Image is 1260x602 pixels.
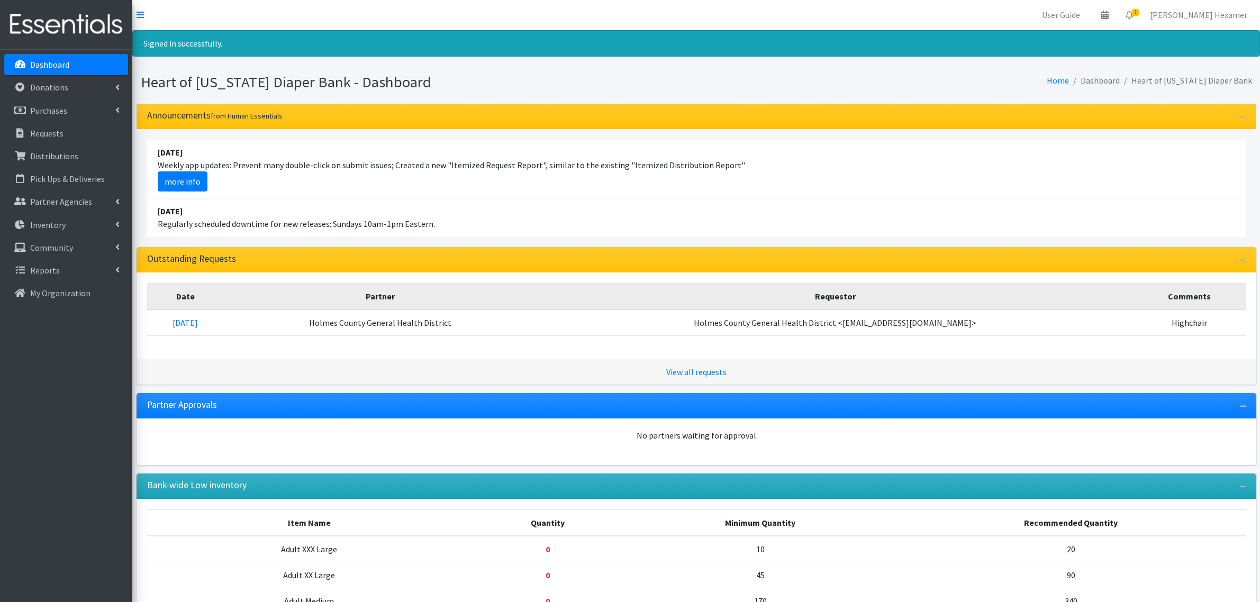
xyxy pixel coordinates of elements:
[147,399,217,411] h3: Partner Approvals
[30,265,60,276] p: Reports
[472,509,624,536] th: Quantity
[4,54,128,75] a: Dashboard
[147,429,1246,442] div: No partners waiting for approval
[896,509,1245,536] th: Recommended Quantity
[1034,4,1089,25] a: User Guide
[1069,73,1120,88] li: Dashboard
[4,191,128,212] a: Partner Agencies
[147,480,247,491] h3: Bank-wide Low inventory
[158,206,183,216] strong: [DATE]
[224,283,537,309] th: Partner
[4,168,128,189] a: Pick Ups & Deliveries
[141,73,693,92] h1: Heart of [US_STATE] Diaper Bank - Dashboard
[30,82,68,93] p: Donations
[30,196,92,207] p: Partner Agencies
[211,111,283,121] small: from Human Essentials
[30,105,67,116] p: Purchases
[158,147,183,158] strong: [DATE]
[147,253,236,264] h3: Outstanding Requests
[147,140,1246,198] li: Weekly app updates: Prevent many double-click on submit issues; Created a new "Itemized Request R...
[4,145,128,167] a: Distributions
[132,30,1260,57] div: Signed in successfully.
[4,123,128,144] a: Requests
[30,128,64,139] p: Requests
[30,242,73,253] p: Community
[896,536,1245,562] td: 20
[1047,75,1069,86] a: Home
[4,260,128,281] a: Reports
[624,562,896,588] td: 45
[4,100,128,121] a: Purchases
[30,174,105,184] p: Pick Ups & Deliveries
[147,562,472,588] td: Adult XX Large
[1133,309,1245,336] td: Highchair
[30,151,78,161] p: Distributions
[546,570,550,580] strong: Below minimum quantity
[4,77,128,98] a: Donations
[4,7,128,42] img: HumanEssentials
[546,544,550,554] strong: Below minimum quantity
[147,536,472,562] td: Adult XXX Large
[537,283,1134,309] th: Requestor
[624,536,896,562] td: 10
[624,509,896,536] th: Minimum Quantity
[4,237,128,258] a: Community
[4,214,128,235] a: Inventory
[1132,9,1139,16] span: 1
[30,220,66,230] p: Inventory
[1117,4,1141,25] a: 1
[158,171,207,191] a: more info
[666,367,727,377] a: View all requests
[896,562,1245,588] td: 90
[147,110,283,121] h3: Announcements
[30,288,90,298] p: My Organization
[537,309,1134,336] td: Holmes County General Health District <[EMAIL_ADDRESS][DOMAIN_NAME]>
[1141,4,1256,25] a: [PERSON_NAME] Hexamer
[173,317,198,328] a: [DATE]
[1133,283,1245,309] th: Comments
[30,59,69,70] p: Dashboard
[147,198,1246,236] li: Regularly scheduled downtime for new releases: Sundays 10am-1pm Eastern.
[4,282,128,304] a: My Organization
[147,283,224,309] th: Date
[224,309,537,336] td: Holmes County General Health District
[1120,73,1252,88] li: Heart of [US_STATE] Diaper Bank
[147,509,472,536] th: Item Name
